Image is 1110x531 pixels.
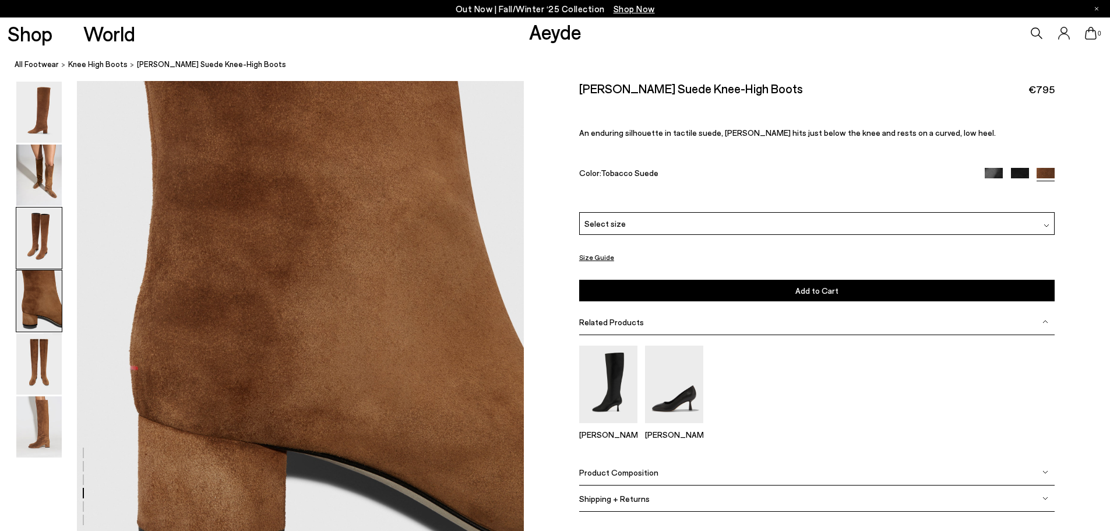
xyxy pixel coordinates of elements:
span: An enduring silhouette in tactile suede, [PERSON_NAME] hits just below the knee and rests on a cu... [579,128,996,138]
span: Related Products [579,317,644,327]
nav: breadcrumb [15,49,1110,81]
img: Willa Suede Knee-High Boots - Image 1 [16,82,62,143]
span: [PERSON_NAME] Suede Knee-High Boots [137,58,286,71]
span: knee high boots [68,59,128,69]
span: Tobacco Suede [601,168,658,178]
a: World [83,23,135,44]
div: Color: [579,168,970,181]
span: 0 [1097,30,1102,37]
a: All Footwear [15,58,59,71]
img: Willa Suede Knee-High Boots - Image 3 [16,208,62,269]
span: Navigate to /collections/new-in [614,3,655,14]
button: Size Guide [579,250,614,265]
img: Willa Suede Knee-High Boots - Image 2 [16,145,62,206]
img: Willa Suede Knee-High Boots - Image 4 [16,270,62,332]
p: [PERSON_NAME] [645,430,703,439]
a: Catherine High Sock Boots [PERSON_NAME] [579,415,637,439]
img: svg%3E [1042,495,1048,501]
img: Giotta Round-Toe Pumps [645,346,703,423]
span: Product Composition [579,467,658,477]
a: Aeyde [529,19,582,44]
a: 0 [1085,27,1097,40]
p: Out Now | Fall/Winter ‘25 Collection [456,2,655,16]
img: Catherine High Sock Boots [579,346,637,423]
img: svg%3E [1044,223,1049,228]
p: [PERSON_NAME] [579,430,637,439]
span: Add to Cart [795,286,838,296]
img: Willa Suede Knee-High Boots - Image 5 [16,333,62,395]
img: svg%3E [1042,469,1048,475]
img: svg%3E [1042,319,1048,325]
h2: [PERSON_NAME] Suede Knee-High Boots [579,81,803,96]
img: Willa Suede Knee-High Boots - Image 6 [16,396,62,458]
button: Add to Cart [579,280,1055,301]
a: knee high boots [68,58,128,71]
span: Select size [584,217,626,230]
a: Shop [8,23,52,44]
span: €795 [1028,82,1055,97]
span: Shipping + Returns [579,494,650,504]
a: Giotta Round-Toe Pumps [PERSON_NAME] [645,415,703,439]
